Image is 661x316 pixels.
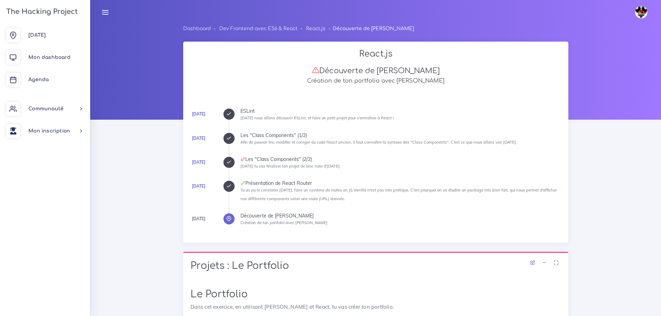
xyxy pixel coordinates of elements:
[240,133,561,138] div: Les "Class Components" (1/2)
[28,77,49,82] span: Agenda
[183,26,211,31] a: Dashboard
[240,220,328,225] small: Création de ton portfolio avec [PERSON_NAME]
[219,26,298,31] a: Dev Frontend avec ES6 & React
[240,188,557,201] small: Tu as pu le constater [DATE], faire un système de routes en JS Vanilla n'est pas très pratique. C...
[28,128,70,134] span: Mon inscription
[190,66,561,75] h3: Découverte de [PERSON_NAME]
[190,260,561,272] h1: Projets : Le Portfolio
[635,6,647,18] img: avatar
[192,136,205,141] a: [DATE]
[240,116,394,120] small: [DATE] nous allons découvrir ESLint, et faire un petit projet pour s'entraîner à React !
[190,78,561,84] h5: Création de ton portfolio avec [PERSON_NAME]
[192,160,205,165] a: [DATE]
[240,164,341,169] small: [DATE] tu vas finaliser ton projet de bloc note d'[DATE].
[240,181,561,186] div: Présentation de React Router
[240,213,561,218] div: Découverte de [PERSON_NAME]
[192,183,205,189] a: [DATE]
[240,157,561,162] div: Les "Class Components" (2/2)
[240,109,561,113] div: ESLint
[28,55,70,60] span: Mon dashboard
[325,24,414,33] li: Découverte de [PERSON_NAME]
[190,289,561,300] h1: Le Portfolio
[4,8,78,16] h3: The Hacking Project
[192,111,205,117] a: [DATE]
[240,140,517,145] small: Afin de pouvoir lire, modifier et corriger du code React ancien, il faut connaître la syntaxe des...
[28,106,63,111] span: Communauté
[192,215,205,223] div: [DATE]
[190,303,561,311] p: Dans cet exercice, en utilisant [PERSON_NAME] et React, tu vas créer ton portfolio.
[306,26,325,31] a: React.js
[28,33,46,38] span: [DATE]
[190,49,561,59] h2: React.js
